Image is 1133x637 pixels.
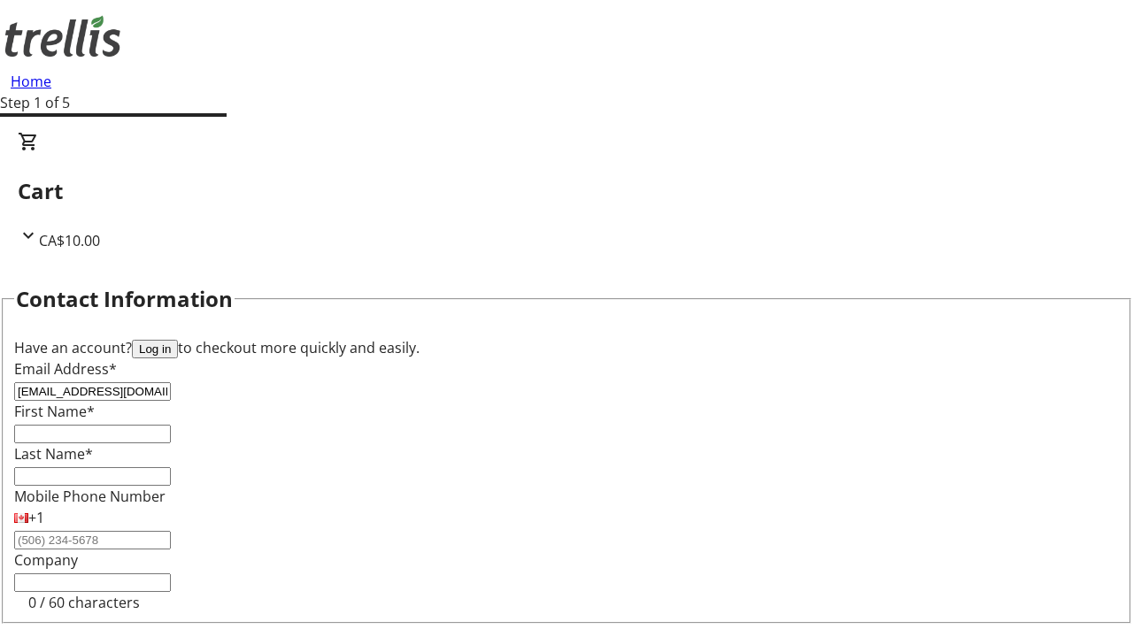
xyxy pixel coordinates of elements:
[14,402,95,421] label: First Name*
[14,550,78,570] label: Company
[18,175,1115,207] h2: Cart
[14,359,117,379] label: Email Address*
[14,337,1119,358] div: Have an account? to checkout more quickly and easily.
[14,487,166,506] label: Mobile Phone Number
[18,131,1115,251] div: CartCA$10.00
[16,283,233,315] h2: Contact Information
[14,531,171,549] input: (506) 234-5678
[28,593,140,612] tr-character-limit: 0 / 60 characters
[132,340,178,358] button: Log in
[14,444,93,464] label: Last Name*
[39,231,100,250] span: CA$10.00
